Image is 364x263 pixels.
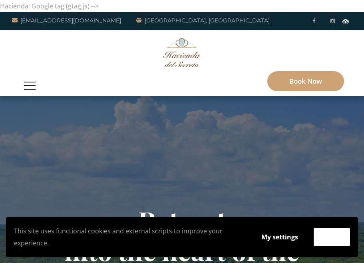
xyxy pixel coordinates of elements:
a: [GEOGRAPHIC_DATA], [GEOGRAPHIC_DATA] [136,16,270,25]
a: [EMAIL_ADDRESS][DOMAIN_NAME] [12,16,121,25]
a: Book Now [267,71,344,91]
button: My settings [254,228,306,246]
img: Tripadvisor_logomark.svg [342,19,349,23]
img: Awesome Logo [163,38,201,67]
button: Accept [314,228,350,247]
p: This site uses functional cookies and external scripts to improve your experience. [14,225,246,249]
